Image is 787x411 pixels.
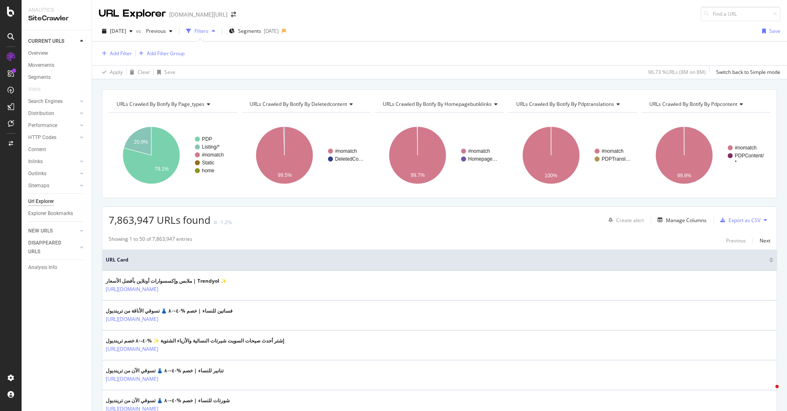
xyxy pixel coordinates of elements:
[28,263,57,272] div: Analysis Info
[28,73,86,82] a: Segments
[648,98,763,111] h4: URLs Crawled By Botify By pdpcontent
[515,98,630,111] h4: URLs Crawled By Botify By pdptranslations
[381,98,504,111] h4: URLs Crawled By Botify By homepagebutiklinks
[106,337,284,345] div: إشتر أحدث صيحات السويت شيرتات النسائية والأزياء الشتوية ✨ %٤٠-٨٠ خصم ترينديول
[28,239,78,256] a: DISAPPEARED URLS
[28,239,70,256] div: DISAPPEARED URLS
[117,100,204,108] span: URLs Crawled By Botify By page_types
[28,85,41,94] div: Visits
[28,263,86,272] a: Analysis Info
[99,7,166,21] div: URL Explorer
[250,100,347,108] span: URLs Crawled By Botify By deletedcontent
[183,24,219,38] button: Filters
[28,97,78,106] a: Search Engines
[602,148,624,154] text: #nomatch
[109,119,238,191] div: A chart.
[726,235,746,245] button: Previous
[28,109,54,118] div: Distribution
[28,181,78,190] a: Sitemaps
[106,375,158,383] a: [URL][DOMAIN_NAME]
[28,133,56,142] div: HTTP Codes
[28,145,86,154] a: Content
[735,145,757,151] text: #nomatch
[106,367,223,374] div: تنانير للنساء | خصم %٤٠–٨٠ 👗 تسوقي الآن من ترينديول
[248,98,363,111] h4: URLs Crawled By Botify By deletedcontent
[716,68,780,76] div: Switch back to Simple mode
[143,27,166,34] span: Previous
[654,215,707,225] button: Manage Columns
[375,119,504,191] div: A chart.
[508,119,637,191] svg: A chart.
[28,49,48,58] div: Overview
[760,237,770,244] div: Next
[106,315,158,323] a: [URL][DOMAIN_NAME]
[726,237,746,244] div: Previous
[641,119,770,191] svg: A chart.
[126,66,150,79] button: Clear
[169,10,228,19] div: [DOMAIN_NAME][URL]
[28,37,64,46] div: CURRENT URLS
[214,221,217,224] img: Equal
[202,136,212,142] text: PDP
[28,49,86,58] a: Overview
[99,66,123,79] button: Apply
[516,100,614,108] span: URLs Crawled By Botify By pdptranslations
[666,217,707,224] div: Manage Columns
[278,172,292,178] text: 99.5%
[155,166,169,172] text: 79.1%
[28,157,43,166] div: Inlinks
[99,49,132,59] button: Add Filter
[28,169,78,178] a: Outlinks
[468,148,490,154] text: #nomatch
[28,37,78,46] a: CURRENT URLS
[154,66,175,79] button: Save
[28,109,78,118] a: Distribution
[28,145,46,154] div: Content
[136,27,143,34] span: vs
[713,66,780,79] button: Switch back to Simple mode
[106,345,158,353] a: [URL][DOMAIN_NAME]
[106,307,233,315] div: فساتين للنساء | خصم %٤٠–٨٠ 👗 تسوقي الأناقة من ترينديول
[202,144,220,150] text: Listing/*
[28,209,86,218] a: Explorer Bookmarks
[649,100,737,108] span: URLs Crawled By Botify By pdpcontent
[28,121,57,130] div: Performance
[605,213,644,227] button: Create alert
[28,197,54,206] div: Url Explorer
[28,97,63,106] div: Search Engines
[202,160,214,166] text: Static
[468,156,498,162] text: Homepage…
[226,24,282,38] button: Segments[DATE]
[110,50,132,57] div: Add Filter
[28,121,78,130] a: Performance
[28,7,85,14] div: Analytics
[110,27,126,34] span: 2025 Sep. 12th
[99,24,136,38] button: [DATE]
[202,168,214,174] text: home
[616,217,644,224] div: Create alert
[202,152,224,158] text: #nomatch
[106,285,158,294] a: [URL][DOMAIN_NAME]
[28,209,73,218] div: Explorer Bookmarks
[106,277,227,285] div: ملابس وإكسسوارات أونلاين بأفضل الأسعار | Trendyol ✨
[28,227,53,235] div: NEW URLS
[729,217,760,224] div: Export as CSV
[759,383,779,403] iframe: Intercom live chat
[136,49,185,59] button: Add Filter Group
[28,133,78,142] a: HTTP Codes
[109,235,192,245] div: Showing 1 to 50 of 7,863,947 entries
[28,197,86,206] a: Url Explorer
[735,153,764,159] text: PDPContent/
[138,68,150,76] div: Clear
[28,61,86,70] a: Movements
[231,12,236,17] div: arrow-right-arrow-left
[701,7,780,21] input: Find a URL
[383,100,492,108] span: URLs Crawled By Botify By homepagebutiklinks
[769,27,780,34] div: Save
[143,24,176,38] button: Previous
[110,68,123,76] div: Apply
[28,85,49,94] a: Visits
[28,73,51,82] div: Segments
